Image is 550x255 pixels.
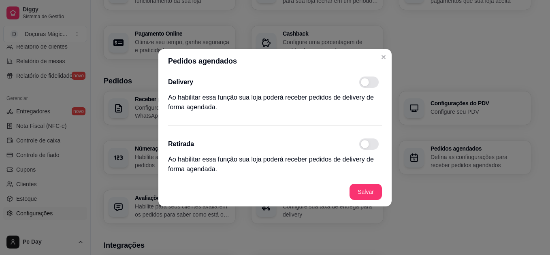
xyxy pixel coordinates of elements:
p: Delivery [168,77,193,87]
p: Ao habilitar essa função sua loja poderá receber pedidos de delivery de forma agendada. [168,93,382,112]
header: Pedidos agendados [158,49,392,73]
p: Retirada [168,139,194,149]
p: Ao habilitar essa função sua loja poderá receber pedidos de delivery de forma agendada. [168,155,382,174]
button: Close [377,51,390,64]
button: Salvar [350,184,382,200]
